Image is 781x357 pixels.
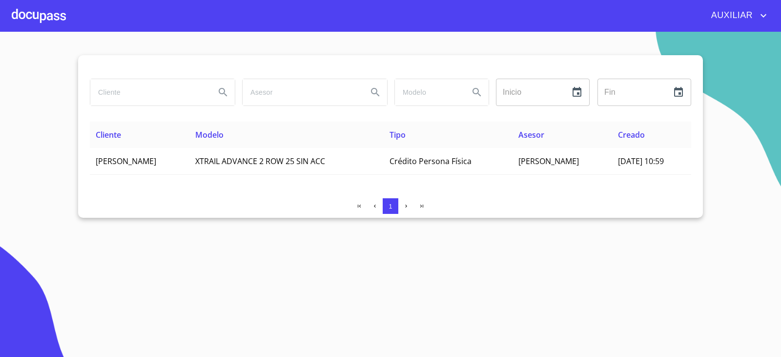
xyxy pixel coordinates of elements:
input: search [243,79,360,105]
input: search [395,79,461,105]
input: search [90,79,207,105]
span: Modelo [195,129,224,140]
button: Search [211,81,235,104]
button: Search [364,81,387,104]
span: Tipo [390,129,406,140]
span: XTRAIL ADVANCE 2 ROW 25 SIN ACC [195,156,325,167]
span: Cliente [96,129,121,140]
button: Search [465,81,489,104]
span: [PERSON_NAME] [518,156,579,167]
span: Asesor [518,129,544,140]
button: account of current user [704,8,769,23]
button: 1 [383,198,398,214]
span: Crédito Persona Física [390,156,472,167]
span: [DATE] 10:59 [618,156,664,167]
span: AUXILIAR [704,8,758,23]
span: [PERSON_NAME] [96,156,156,167]
span: 1 [389,203,392,210]
span: Creado [618,129,645,140]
